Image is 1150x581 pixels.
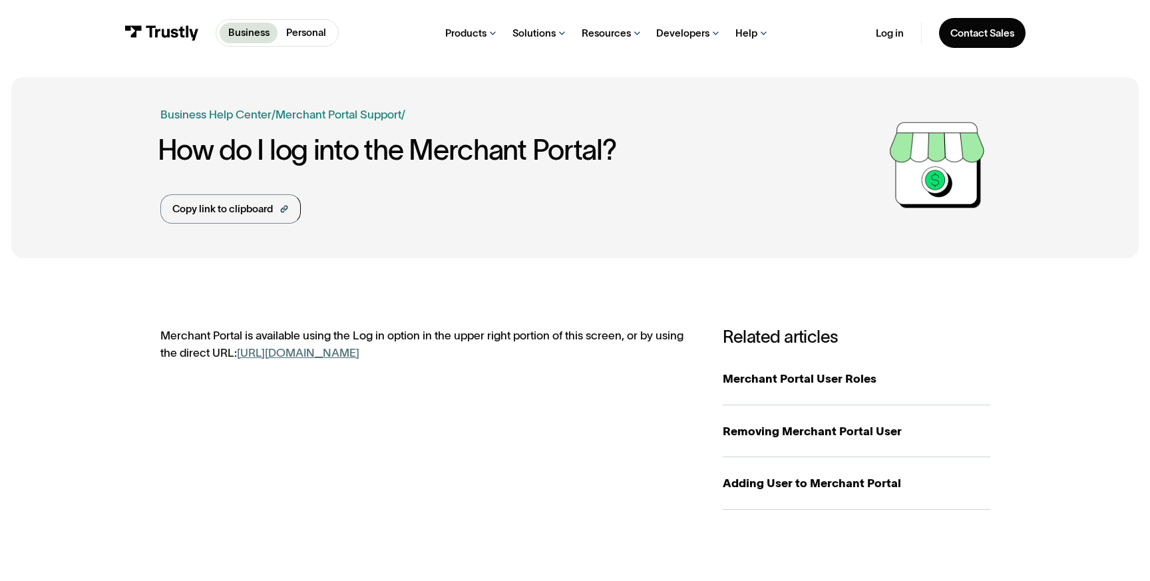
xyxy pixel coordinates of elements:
div: / [272,106,276,123]
div: Products [445,27,486,40]
a: Log in [876,27,904,40]
p: Business [228,25,270,41]
a: Business [220,23,278,43]
a: Copy link to clipboard [160,194,301,224]
div: Copy link to clipboard [172,202,273,217]
div: Removing Merchant Portal User [723,423,990,440]
a: Contact Sales [939,18,1026,48]
a: Personal [278,23,335,43]
p: Personal [286,25,326,41]
a: Merchant Portal Support [276,108,401,120]
div: Developers [656,27,709,40]
div: Merchant Portal is available using the Log in option in the upper right portion of this screen, o... [160,327,695,361]
a: Removing Merchant Portal User [723,405,990,457]
div: Resources [582,27,631,40]
a: Business Help Center [160,106,272,123]
a: [URL][DOMAIN_NAME] [237,346,359,359]
img: Trustly Logo [124,25,199,41]
div: Contact Sales [950,27,1014,40]
h3: Related articles [723,327,990,347]
div: / [401,106,405,123]
div: Merchant Portal User Roles [723,370,990,387]
h1: How do I log into the Merchant Portal? [158,134,884,166]
a: Merchant Portal User Roles [723,353,990,405]
div: Help [735,27,757,40]
a: Adding User to Merchant Portal [723,457,990,509]
div: Adding User to Merchant Portal [723,475,990,492]
div: Solutions [512,27,556,40]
